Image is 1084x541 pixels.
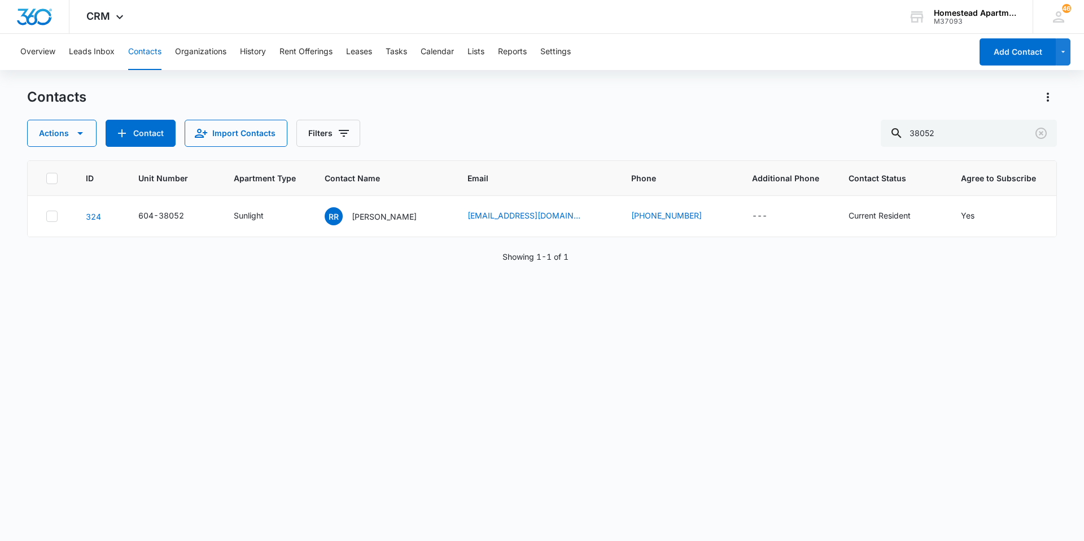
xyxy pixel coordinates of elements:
[498,34,527,70] button: Reports
[961,172,1038,184] span: Agree to Subscribe
[961,210,974,221] div: Yes
[185,120,287,147] button: Import Contacts
[1062,4,1071,13] div: notifications count
[467,210,580,221] a: [EMAIL_ADDRESS][DOMAIN_NAME]
[386,34,407,70] button: Tasks
[325,207,343,225] span: RR
[934,18,1016,25] div: account id
[1039,88,1057,106] button: Actions
[752,210,767,223] div: ---
[346,34,372,70] button: Leases
[296,120,360,147] button: Filters
[86,172,95,184] span: ID
[279,34,333,70] button: Rent Offerings
[631,210,722,223] div: Phone - (970) 690-7577 - Select to Edit Field
[849,210,931,223] div: Contact Status - Current Resident - Select to Edit Field
[138,172,207,184] span: Unit Number
[352,211,417,222] p: [PERSON_NAME]
[849,210,911,221] div: Current Resident
[752,172,821,184] span: Additional Phone
[138,210,184,221] div: 604-38052
[631,172,709,184] span: Phone
[467,34,484,70] button: Lists
[27,120,97,147] button: Actions
[467,172,588,184] span: Email
[540,34,571,70] button: Settings
[128,34,161,70] button: Contacts
[980,38,1056,66] button: Add Contact
[325,207,437,225] div: Contact Name - Ricky Redfern - Select to Edit Field
[502,251,569,263] p: Showing 1-1 of 1
[849,172,917,184] span: Contact Status
[325,172,424,184] span: Contact Name
[467,210,601,223] div: Email - ricky_redfern@yahoo.com - Select to Edit Field
[234,172,298,184] span: Apartment Type
[1032,124,1050,142] button: Clear
[752,210,788,223] div: Additional Phone - - Select to Edit Field
[27,89,86,106] h1: Contacts
[69,34,115,70] button: Leads Inbox
[631,210,702,221] a: [PHONE_NUMBER]
[934,8,1016,18] div: account name
[234,210,264,221] div: Sunlight
[86,10,110,22] span: CRM
[20,34,55,70] button: Overview
[961,210,995,223] div: Agree to Subscribe - Yes - Select to Edit Field
[881,120,1057,147] input: Search Contacts
[175,34,226,70] button: Organizations
[1062,4,1071,13] span: 46
[240,34,266,70] button: History
[86,212,101,221] a: Navigate to contact details page for Ricky Redfern
[234,210,284,223] div: Apartment Type - Sunlight - Select to Edit Field
[138,210,204,223] div: Unit Number - 604-38052 - Select to Edit Field
[421,34,454,70] button: Calendar
[106,120,176,147] button: Add Contact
